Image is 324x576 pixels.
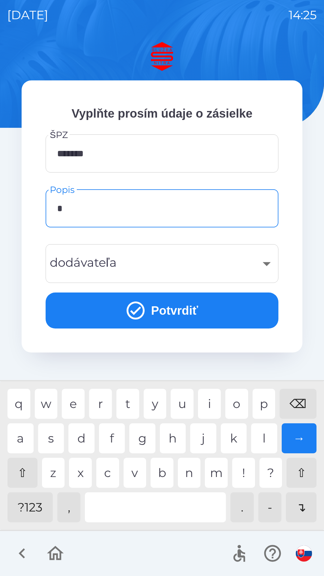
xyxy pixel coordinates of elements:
[289,6,317,24] p: 14:25
[50,128,68,141] label: ŠPZ
[22,42,302,71] img: Logo
[50,183,75,196] label: Popis
[46,104,278,122] p: Vyplňte prosím údaje o zásielke
[7,6,48,24] p: [DATE]
[296,545,312,562] img: sk flag
[46,292,278,328] button: Potvrdiť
